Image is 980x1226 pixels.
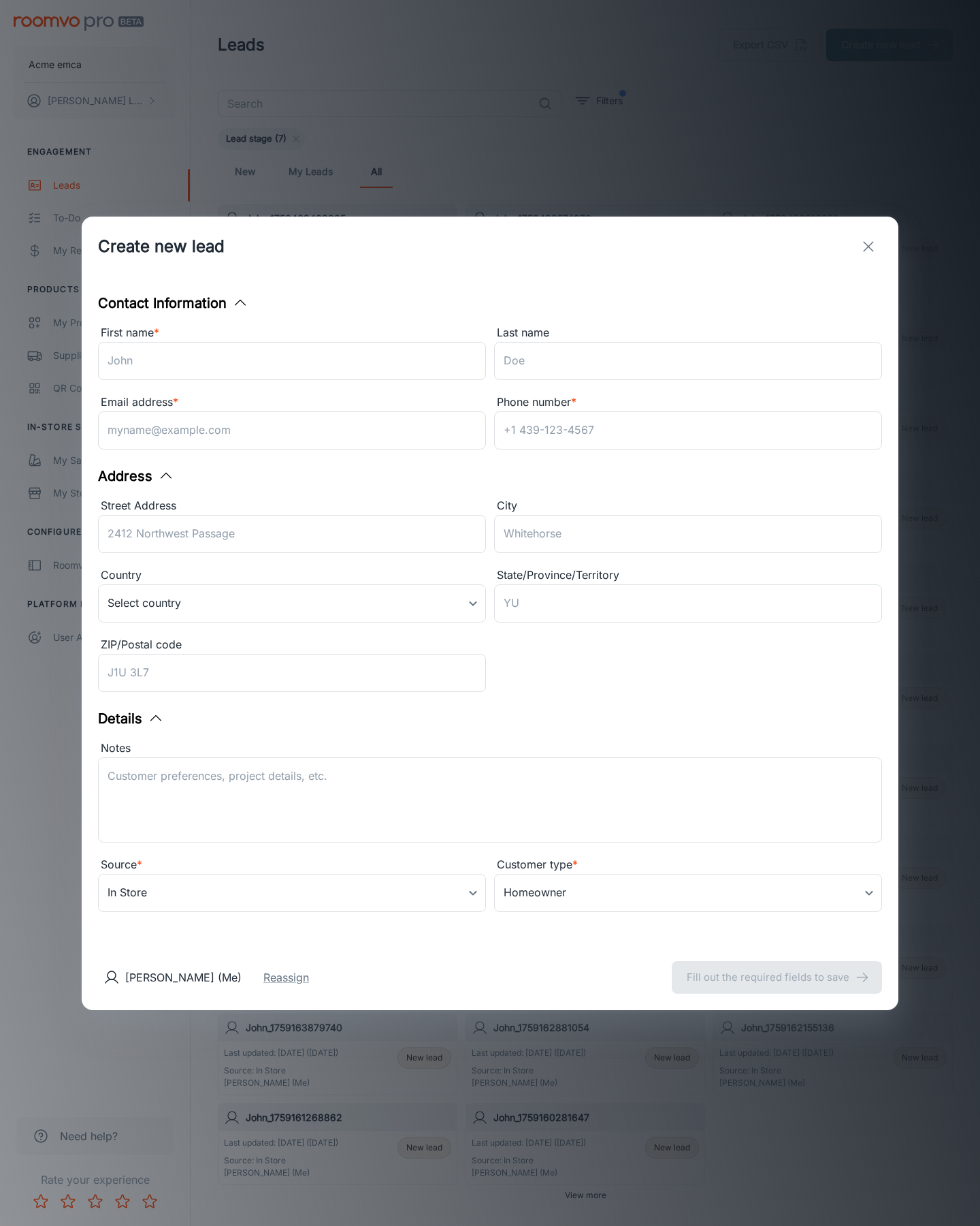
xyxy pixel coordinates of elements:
input: 2412 Northwest Passage [98,515,486,553]
div: Homeowner [494,874,882,912]
input: John [98,342,486,380]
div: Country [98,567,486,584]
p: [PERSON_NAME] (Me) [125,969,242,986]
button: Contact Information [98,293,248,313]
div: Source [98,856,486,874]
div: Street Address [98,497,486,515]
div: First name [98,324,486,342]
div: Select country [98,584,486,623]
div: In Store [98,874,486,912]
button: Address [98,466,174,486]
div: Customer type [494,856,882,874]
div: Email address [98,394,486,411]
input: YU [494,584,882,623]
h1: Create new lead [98,234,225,259]
input: Whitehorse [494,515,882,553]
div: ZIP/Postal code [98,636,486,654]
div: State/Province/Territory [494,567,882,584]
input: Doe [494,342,882,380]
button: Details [98,708,164,729]
button: Reassign [263,969,309,986]
div: Last name [494,324,882,342]
input: myname@example.com [98,411,486,450]
div: Notes [98,740,882,757]
button: exit [855,233,882,260]
div: Phone number [494,394,882,411]
input: +1 439-123-4567 [494,411,882,450]
input: J1U 3L7 [98,654,486,692]
div: City [494,497,882,515]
